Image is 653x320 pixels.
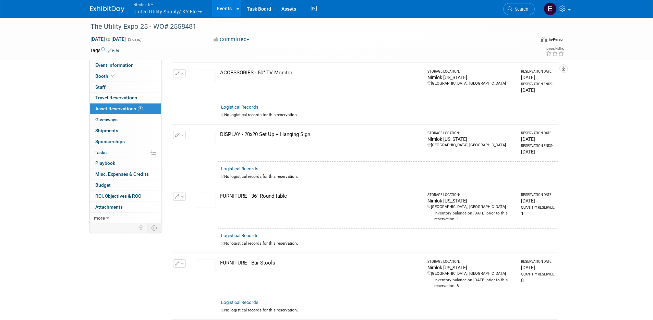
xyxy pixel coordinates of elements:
[95,73,116,79] span: Booth
[90,158,161,169] a: Playbook
[427,136,515,143] div: Nimlok [US_STATE]
[90,47,119,54] td: Tags
[94,215,105,221] span: more
[95,128,118,133] span: Shipments
[521,259,555,264] div: Reservation Date:
[90,60,161,71] a: Event Information
[521,277,555,284] div: 8
[95,150,107,155] span: Tasks
[90,147,161,158] a: Tasks
[105,36,111,42] span: to
[521,144,555,148] div: Reservation Ends:
[220,193,421,200] div: FURNITURE - 36" Round table
[521,74,555,81] div: [DATE]
[133,1,202,8] span: Nimlok KY
[90,93,161,103] a: Travel Reservations
[90,180,161,190] a: Budget
[521,131,555,136] div: Reservation Date:
[427,193,515,197] div: Storage Location:
[196,193,216,208] img: View Images
[90,103,161,114] a: Asset Reservations6
[521,69,555,74] div: Reservation Date:
[427,264,515,271] div: Nimlok [US_STATE]
[521,205,555,210] div: Quantity Reserved:
[95,62,134,68] span: Event Information
[196,259,216,274] img: View Images
[111,74,115,78] i: Booth reservation complete
[95,95,137,100] span: Travel Reservations
[95,171,149,177] span: Misc. Expenses & Credits
[221,104,258,110] a: Logistical Records
[88,21,524,33] div: The Utility Expo 25 - WO# 2558481
[521,148,555,155] div: [DATE]
[127,37,142,42] span: (3 days)
[221,300,258,305] a: Logistical Records
[427,74,515,81] div: Nimlok [US_STATE]
[512,7,528,12] span: Search
[221,166,258,171] a: Logistical Records
[427,204,515,210] div: [GEOGRAPHIC_DATA], [GEOGRAPHIC_DATA]
[95,106,143,111] span: Asset Reservations
[90,6,124,13] img: ExhibitDay
[90,114,161,125] a: Giveaways
[427,276,515,289] div: Inventory balance on [DATE] prior to this reservation: 8
[427,210,515,222] div: Inventory balance on [DATE] prior to this reservation: 1
[95,84,106,90] span: Staff
[521,193,555,197] div: Reservation Date:
[90,125,161,136] a: Shipments
[95,117,118,122] span: Giveaways
[521,210,555,217] div: 1
[427,197,515,204] div: Nimlok [US_STATE]
[196,131,216,146] img: View Images
[90,71,161,82] a: Booth
[220,131,421,138] div: DISPLAY - 20x20 Set Up + Hanging Sign
[221,307,555,313] div: No logistical records for this reservation.
[221,241,555,246] div: No logistical records for this reservation.
[503,3,535,15] a: Search
[521,264,555,271] div: [DATE]
[211,36,252,43] button: Committed
[221,174,555,180] div: No logistical records for this reservation.
[90,36,126,42] span: [DATE] [DATE]
[521,272,555,277] div: Quantity Reserved:
[221,233,258,238] a: Logistical Records
[135,223,147,232] td: Personalize Event Tab Strip
[521,197,555,204] div: [DATE]
[90,136,161,147] a: Sponsorships
[95,139,125,144] span: Sponsorships
[427,81,515,86] div: [GEOGRAPHIC_DATA], [GEOGRAPHIC_DATA]
[521,87,555,94] div: [DATE]
[90,191,161,201] a: ROI, Objectives & ROO
[90,82,161,93] a: Staff
[95,204,123,210] span: Attachments
[427,143,515,148] div: [GEOGRAPHIC_DATA], [GEOGRAPHIC_DATA]
[427,271,515,276] div: [GEOGRAPHIC_DATA], [GEOGRAPHIC_DATA]
[521,82,555,87] div: Reservation Ends:
[196,69,216,84] img: View Images
[90,169,161,180] a: Misc. Expenses & Credits
[90,213,161,223] a: more
[548,37,565,42] div: In-Person
[95,182,111,188] span: Budget
[494,36,565,46] div: Event Format
[221,112,555,118] div: No logistical records for this reservation.
[427,259,515,264] div: Storage Location:
[521,136,555,143] div: [DATE]
[108,48,119,53] a: Edit
[544,2,557,15] img: Elizabeth Griffin
[546,47,564,50] div: Event Rating
[427,69,515,74] div: Storage Location:
[90,202,161,212] a: Attachments
[147,223,161,232] td: Toggle Event Tabs
[427,131,515,136] div: Storage Location:
[138,106,143,111] span: 6
[220,259,421,267] div: FURNITURE - Bar Stools
[95,160,115,166] span: Playbook
[95,193,141,199] span: ROI, Objectives & ROO
[541,37,547,42] img: Format-Inperson.png
[220,69,421,76] div: ACCESSORIES - 50" TV Monitor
